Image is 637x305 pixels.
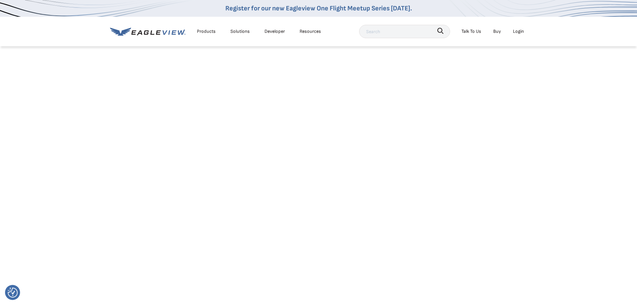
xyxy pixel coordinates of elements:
[8,288,18,298] img: Revisit consent button
[513,27,524,35] div: Login
[300,27,321,35] div: Resources
[264,27,285,35] a: Developer
[8,288,18,298] button: Consent Preferences
[225,4,412,12] a: Register for our new Eagleview One Flight Meetup Series [DATE].
[197,27,216,35] div: Products
[230,27,250,35] div: Solutions
[493,27,501,35] a: Buy
[461,27,481,35] div: Talk To Us
[359,25,450,38] input: Search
